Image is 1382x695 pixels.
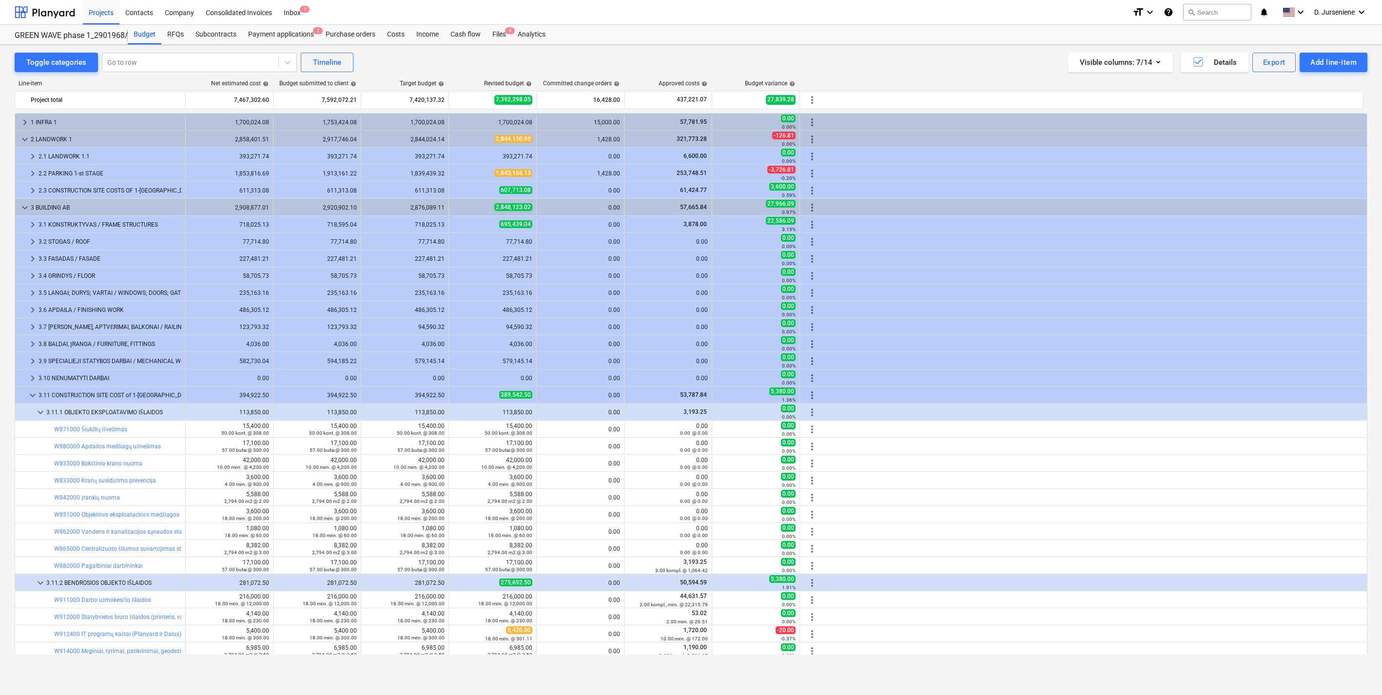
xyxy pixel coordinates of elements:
div: 3.11 CONSTRUCTION SITE COST of 1-[GEOGRAPHIC_DATA] [39,387,181,403]
span: -3,726.81 [767,166,796,174]
small: 3.15% [782,227,796,232]
span: 389,542.50 [499,391,532,399]
div: 4,036.00 [365,341,445,347]
a: Purchase orders [320,25,381,44]
span: 27,966.09 [766,200,796,208]
span: 3,600.00 [769,183,796,191]
small: 0.00% [782,244,796,249]
div: 1,428.00 [541,170,620,177]
span: More actions [806,270,818,282]
span: keyboard_arrow_right [27,253,39,265]
small: 0.00% [782,312,796,317]
span: keyboard_arrow_right [27,372,39,384]
div: Payment applications [242,25,320,44]
div: 1,700,024.08 [365,119,445,126]
div: 0.00 [541,324,620,330]
div: 3 BUILDING AB [31,200,181,215]
div: 3.11.1 OBJEKTO EKSPLOATAVIMO IŠLAIDOS [46,405,181,420]
span: 6,600.00 [682,153,708,159]
span: 6 [505,27,515,34]
div: 0.00 [541,358,620,365]
div: 3.2 STOGAS / ROOF [39,234,181,250]
div: 7,592,072.21 [277,92,357,108]
small: 0.00% [782,363,796,368]
div: 4,036.00 [277,341,357,347]
div: 94,590.32 [365,324,445,330]
span: help [524,81,532,87]
span: More actions [806,458,818,469]
div: 0.00 [628,341,708,347]
span: More actions [806,304,818,316]
span: More actions [806,94,818,106]
div: 3.10 NENUMATYTI DARBAI [39,370,181,386]
span: keyboard_arrow_right [27,270,39,282]
a: W842000 Įrankių nuoma [54,494,120,501]
div: 113,850.00 [277,409,357,416]
a: W912400 IT programų kaštai (Planyard ir Dalux) [54,631,181,637]
div: 2,908,877.01 [190,204,269,211]
small: 0.00% [782,141,796,147]
div: 394,922.50 [277,392,357,399]
a: Income [410,25,445,44]
div: 0.00 [541,272,620,279]
i: keyboard_arrow_down [1356,6,1367,18]
span: More actions [806,134,818,145]
div: 2.3 CONSTRUCTION SITE COSTS OF 1-[GEOGRAPHIC_DATA] [39,183,181,198]
div: 0.00 [628,358,708,365]
a: W880000 Apdailos medžiagų užnešimas [54,443,161,450]
span: 0.00 [781,353,796,361]
div: 718,025.13 [365,221,445,228]
span: keyboard_arrow_down [35,577,46,589]
span: More actions [806,628,818,640]
small: 0.00% [782,158,796,164]
button: Export [1252,53,1296,72]
div: 2.1 LANDWORK 1.1 [39,149,181,164]
div: 77,714.80 [453,238,532,245]
span: More actions [806,321,818,333]
span: More actions [806,577,818,589]
div: 77,714.80 [190,238,269,245]
a: W880000 Pagalbiniai darbininkai [54,562,143,569]
div: 486,305.12 [190,307,269,313]
div: 0.00 [628,238,708,245]
div: 0.00 [453,375,532,382]
span: 57,665.84 [679,204,708,211]
div: 0.00 [628,290,708,296]
div: 58,705.73 [453,272,532,279]
span: More actions [806,645,818,657]
a: W833000 Kranų susidūrimo prevencija [54,477,156,484]
div: 611,313.08 [190,187,269,194]
i: keyboard_arrow_down [1295,6,1306,18]
span: 0.00 [781,234,796,242]
div: 2,917,746.04 [277,136,357,143]
span: 0.00 [781,370,796,378]
div: 3.9 SPECIALIEJI STATYBOS DARBAI / MECHANICAL WORK [39,353,181,369]
div: 2,858,401.51 [190,136,269,143]
div: 0.00 [541,221,620,228]
button: Details [1181,53,1248,72]
span: 22,586.09 [766,217,796,225]
a: W833000 Bokštinio krano nuoma [54,460,142,467]
div: 113,850.00 [453,409,532,416]
span: More actions [806,185,818,196]
small: 0.97% [782,210,796,215]
div: 394,922.50 [365,392,445,399]
span: 2,844,150.95 [494,135,532,143]
div: 0.00 [541,409,620,416]
span: 1,843,166.13 [494,169,532,177]
div: 4,036.00 [453,341,532,347]
div: 3.6 APDAILA / FINISHING WORK [39,302,181,318]
div: 0.00 [277,375,357,382]
div: 486,305.12 [453,307,532,313]
span: 253,748.51 [676,170,708,176]
div: Budget [128,25,161,44]
div: 0.00 [628,272,708,279]
div: 3.8 BALDAI, ĮRANGA / FURNITURE, FITTINGS [39,336,181,352]
div: 1,428.00 [541,136,620,143]
div: 7,420,137.32 [365,92,445,108]
div: 227,481.21 [190,255,269,262]
a: W851000 Objektinės eksploatacinės medžiagos ir priedai (neplanuotos smulkios išlaidos Depo, Senukai) [54,511,328,518]
span: 607,713.08 [499,186,532,194]
a: Files6 [487,25,512,44]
